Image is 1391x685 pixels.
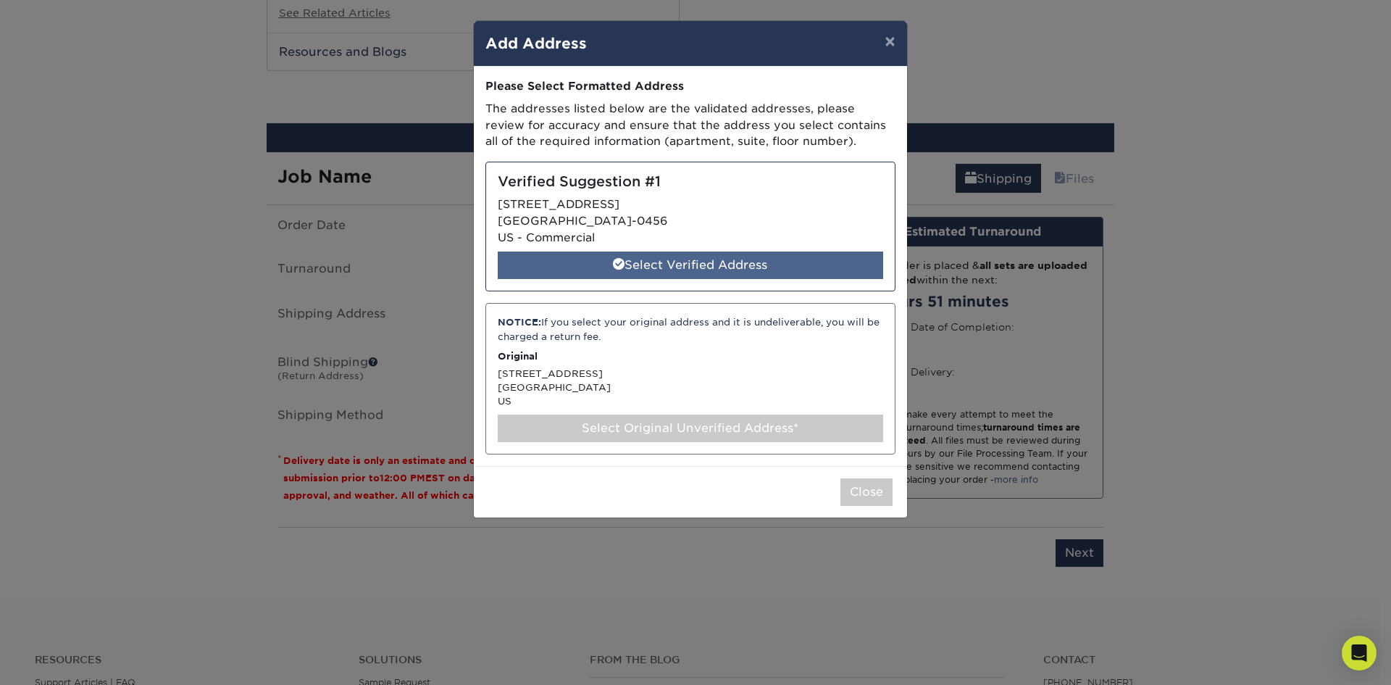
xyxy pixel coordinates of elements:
div: Select Original Unverified Address* [498,415,883,442]
div: [STREET_ADDRESS] [GEOGRAPHIC_DATA] US [485,303,895,454]
button: × [873,21,906,62]
div: Select Verified Address [498,252,883,279]
h4: Add Address [485,33,895,54]
div: If you select your original address and it is undeliverable, you will be charged a return fee. [498,315,883,344]
button: Close [840,478,893,506]
p: The addresses listed below are the validated addresses, please review for accuracy and ensure tha... [485,101,895,150]
div: Please Select Formatted Address [485,78,895,95]
strong: NOTICE: [498,317,541,328]
div: [STREET_ADDRESS] [GEOGRAPHIC_DATA]-0456 US - Commercial [485,162,895,291]
div: Open Intercom Messenger [1342,636,1377,671]
p: Original [498,349,883,363]
h5: Verified Suggestion #1 [498,174,883,191]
